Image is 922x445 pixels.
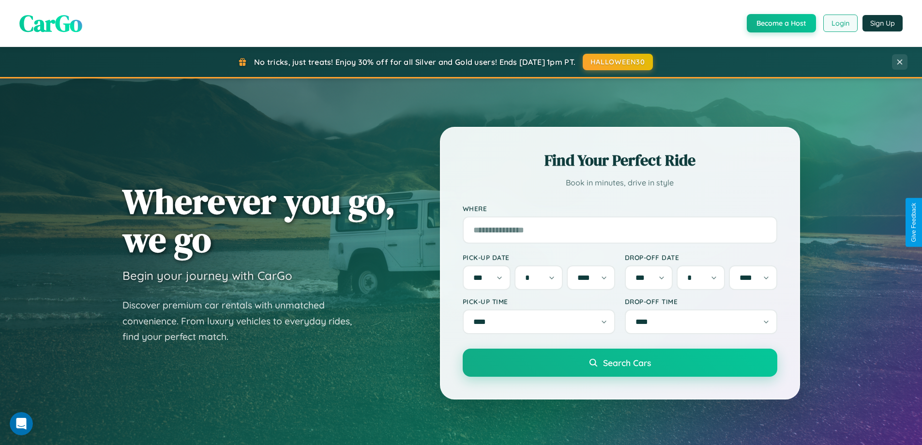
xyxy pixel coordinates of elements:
[463,349,777,377] button: Search Cars
[823,15,858,32] button: Login
[19,7,82,39] span: CarGo
[862,15,903,31] button: Sign Up
[583,54,653,70] button: HALLOWEEN30
[625,253,777,261] label: Drop-off Date
[463,204,777,213] label: Where
[463,253,615,261] label: Pick-up Date
[625,297,777,306] label: Drop-off Time
[122,182,395,259] h1: Wherever you go, we go
[463,150,777,171] h2: Find Your Perfect Ride
[122,268,292,283] h3: Begin your journey with CarGo
[910,203,917,242] div: Give Feedback
[603,357,651,368] span: Search Cars
[463,176,777,190] p: Book in minutes, drive in style
[463,297,615,306] label: Pick-up Time
[10,412,33,435] iframe: Intercom live chat
[254,57,575,67] span: No tricks, just treats! Enjoy 30% off for all Silver and Gold users! Ends [DATE] 1pm PT.
[747,14,816,32] button: Become a Host
[122,297,364,345] p: Discover premium car rentals with unmatched convenience. From luxury vehicles to everyday rides, ...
